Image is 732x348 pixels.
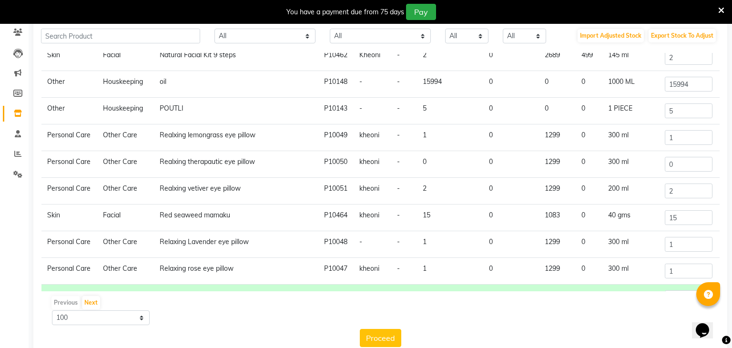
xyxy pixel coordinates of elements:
[318,151,354,178] td: P10050
[97,44,154,71] td: Facial
[578,29,644,42] button: Import Adjusted Stock
[576,44,602,71] td: 499
[602,98,659,124] td: 1 PIECE
[602,205,659,231] td: 40 gms
[154,124,318,151] td: Realxing lemongrass eye pillow
[354,205,391,231] td: kheoni
[539,285,576,311] td: 0
[417,205,483,231] td: 15
[41,178,97,205] td: Personal Care
[354,258,391,285] td: kheoni
[391,205,417,231] td: -
[318,71,354,98] td: P10148
[41,98,97,124] td: Other
[41,44,97,71] td: Skin
[154,98,318,124] td: POUTLI
[602,231,659,258] td: 300 ml
[391,44,417,71] td: -
[391,71,417,98] td: -
[483,124,539,151] td: 0
[576,124,602,151] td: 0
[360,329,401,347] button: Proceed
[318,124,354,151] td: P10049
[602,71,659,98] td: 1000 ML
[417,178,483,205] td: 2
[417,44,483,71] td: 2
[539,205,576,231] td: 1083
[483,98,539,124] td: 0
[602,124,659,151] td: 300 ml
[354,98,391,124] td: -
[41,205,97,231] td: Skin
[41,231,97,258] td: Personal Care
[318,178,354,205] td: P10051
[602,151,659,178] td: 300 ml
[154,151,318,178] td: Realxing therapautic eye pillow
[539,124,576,151] td: 1299
[576,285,602,311] td: 0
[391,151,417,178] td: -
[417,151,483,178] td: 0
[417,231,483,258] td: 1
[483,205,539,231] td: 0
[539,71,576,98] td: 0
[576,178,602,205] td: 0
[354,285,391,311] td: -
[391,258,417,285] td: -
[602,178,659,205] td: 200 ml
[154,178,318,205] td: Realxing vetiver eye pillow
[82,296,100,309] button: Next
[354,151,391,178] td: kheoni
[41,258,97,285] td: Personal Care
[576,151,602,178] td: 0
[354,124,391,151] td: kheoni
[154,285,318,311] td: Shampoo
[41,71,97,98] td: Other
[97,285,154,311] td: Houskeeping
[354,71,391,98] td: -
[41,285,97,311] td: Other
[483,178,539,205] td: 0
[417,124,483,151] td: 1
[97,151,154,178] td: Other Care
[417,258,483,285] td: 1
[391,231,417,258] td: -
[483,258,539,285] td: 0
[539,231,576,258] td: 1299
[154,258,318,285] td: Relaxing rose eye pillow
[41,29,200,43] input: Search Product
[539,44,576,71] td: 2689
[154,44,318,71] td: Natural Facial Kit 9 steps
[602,258,659,285] td: 300 ml
[97,231,154,258] td: Other Care
[154,231,318,258] td: Relaxing Lavender eye pillow
[576,205,602,231] td: 0
[391,98,417,124] td: -
[391,178,417,205] td: -
[318,258,354,285] td: P10047
[576,98,602,124] td: 0
[602,44,659,71] td: 145 ml
[97,98,154,124] td: Houskeeping
[318,98,354,124] td: P10143
[354,178,391,205] td: kheoni
[286,7,404,17] div: You have a payment due from 75 days
[539,258,576,285] td: 1299
[406,4,436,20] button: Pay
[97,178,154,205] td: Other Care
[576,231,602,258] td: 0
[391,124,417,151] td: -
[483,285,539,311] td: 0
[97,258,154,285] td: Other Care
[417,285,483,311] td: 2249
[417,98,483,124] td: 5
[354,231,391,258] td: -
[318,44,354,71] td: P10462
[576,258,602,285] td: 0
[602,285,659,311] td: 1000 ML
[692,310,722,338] iframe: chat widget
[649,29,716,42] button: Export Stock To Adjust
[97,205,154,231] td: Facial
[41,124,97,151] td: Personal Care
[417,71,483,98] td: 15994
